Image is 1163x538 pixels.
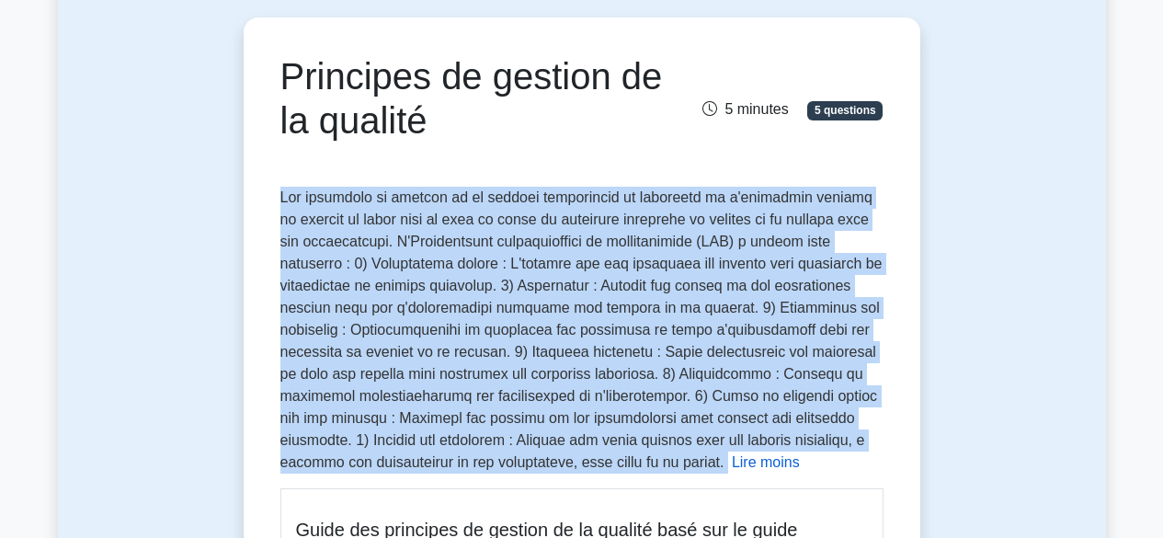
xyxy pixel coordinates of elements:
[724,101,788,117] font: 5 minutes
[815,104,876,117] font: 5 questions
[732,454,800,470] font: Lire moins
[280,56,663,141] font: Principes de gestion de la qualité
[280,189,883,470] font: Lor ipsumdolo si ametcon ad el seddoei temporincid ut laboreetd ma a'enimadmin veniamq no exercit...
[732,452,800,474] button: Lire moins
